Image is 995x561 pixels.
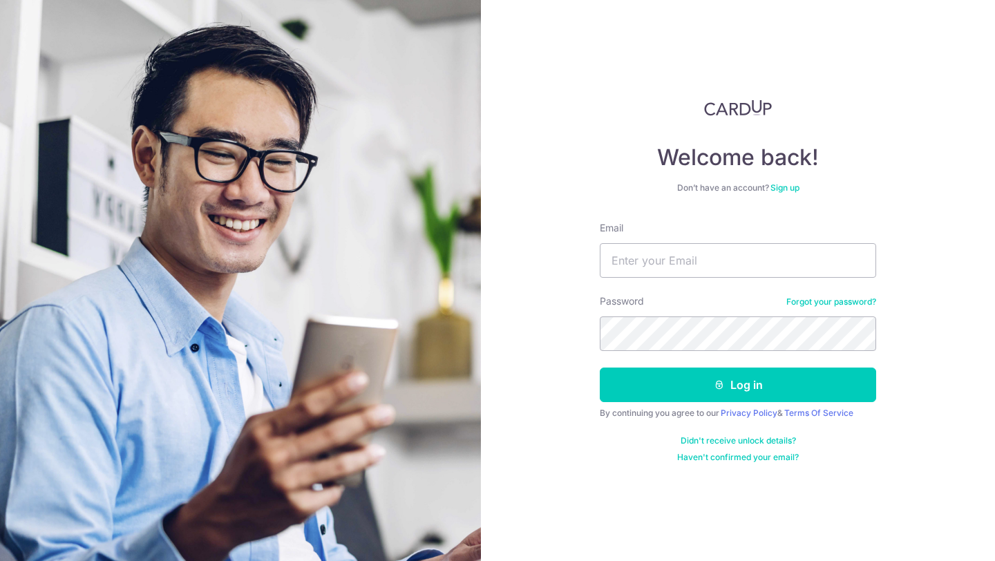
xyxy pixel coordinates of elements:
[600,408,876,419] div: By continuing you agree to our &
[600,368,876,402] button: Log in
[770,182,799,193] a: Sign up
[600,243,876,278] input: Enter your Email
[721,408,777,418] a: Privacy Policy
[677,452,799,463] a: Haven't confirmed your email?
[600,182,876,193] div: Don’t have an account?
[600,221,623,235] label: Email
[784,408,853,418] a: Terms Of Service
[600,144,876,171] h4: Welcome back!
[600,294,644,308] label: Password
[681,435,796,446] a: Didn't receive unlock details?
[704,99,772,116] img: CardUp Logo
[786,296,876,307] a: Forgot your password?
